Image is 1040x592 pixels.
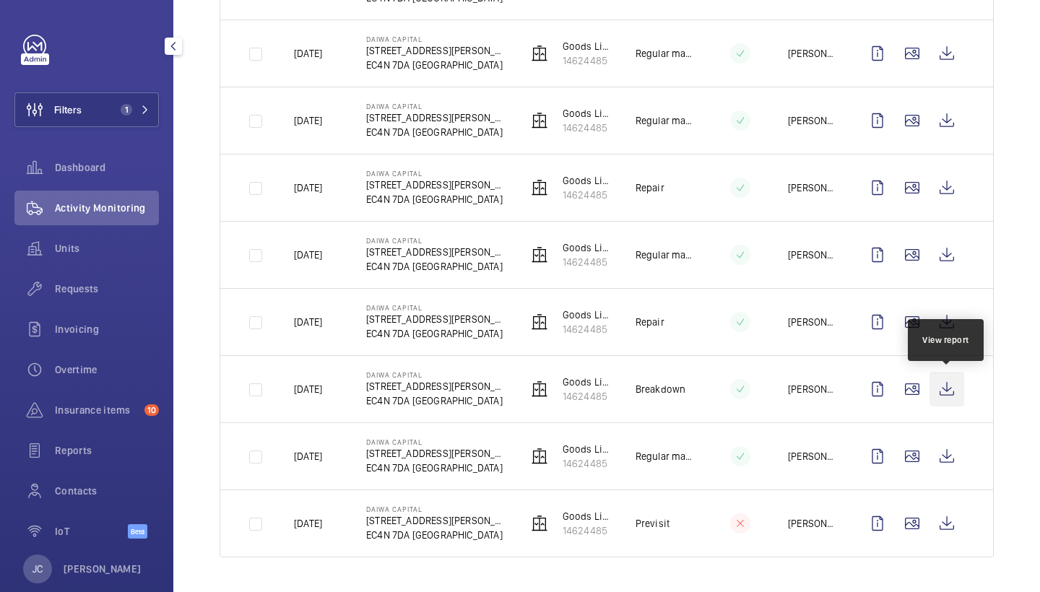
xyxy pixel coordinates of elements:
span: Dashboard [55,160,159,175]
p: 14624485 [563,523,612,538]
p: Repair [636,315,664,329]
p: Repair [636,180,664,195]
p: [STREET_ADDRESS][PERSON_NAME] [366,513,504,528]
img: elevator.svg [531,45,548,62]
p: Daiwa Capital [366,102,504,110]
p: [PERSON_NAME] [64,562,142,576]
p: [STREET_ADDRESS][PERSON_NAME] [366,110,504,125]
p: EC4N 7DA [GEOGRAPHIC_DATA] [366,326,504,341]
p: [STREET_ADDRESS][PERSON_NAME] [366,178,504,192]
span: Overtime [55,362,159,377]
p: Daiwa Capital [366,236,504,245]
p: [DATE] [294,315,322,329]
p: Daiwa Capital [366,169,504,178]
p: Previsit [636,516,669,531]
p: [STREET_ADDRESS][PERSON_NAME] [366,312,504,326]
p: [PERSON_NAME] [788,46,837,61]
p: [DATE] [294,382,322,396]
p: [DATE] [294,113,322,128]
p: [PERSON_NAME] [788,382,837,396]
p: Daiwa Capital [366,438,504,446]
span: Beta [128,524,147,539]
p: [PERSON_NAME] [788,248,837,262]
p: [DATE] [294,180,322,195]
p: Goods Lift 1 [563,240,612,255]
span: Contacts [55,484,159,498]
p: [DATE] [294,449,322,463]
span: Units [55,241,159,256]
p: Goods Lift 1 [563,106,612,121]
img: elevator.svg [531,246,548,264]
p: 14624485 [563,456,612,471]
span: Requests [55,282,159,296]
img: elevator.svg [531,515,548,532]
p: [DATE] [294,46,322,61]
p: EC4N 7DA [GEOGRAPHIC_DATA] [366,393,504,408]
button: Filters1 [14,92,159,127]
p: [PERSON_NAME] [788,315,837,329]
p: Breakdown [636,382,686,396]
p: Daiwa Capital [366,303,504,312]
p: EC4N 7DA [GEOGRAPHIC_DATA] [366,259,504,274]
span: Filters [54,103,82,117]
p: Regular maintenance [636,449,693,463]
img: elevator.svg [531,179,548,196]
p: Goods Lift 1 [563,509,612,523]
p: [STREET_ADDRESS][PERSON_NAME] [366,379,504,393]
p: 14624485 [563,389,612,404]
p: 14624485 [563,255,612,269]
p: EC4N 7DA [GEOGRAPHIC_DATA] [366,528,504,542]
p: Goods Lift 1 [563,308,612,322]
p: [DATE] [294,248,322,262]
p: Goods Lift 1 [563,442,612,456]
img: elevator.svg [531,448,548,465]
p: Regular maintenance [636,46,693,61]
img: elevator.svg [531,380,548,398]
p: [PERSON_NAME] [788,180,837,195]
p: [STREET_ADDRESS][PERSON_NAME] [366,43,504,58]
p: [PERSON_NAME] [788,516,837,531]
p: EC4N 7DA [GEOGRAPHIC_DATA] [366,125,504,139]
p: [STREET_ADDRESS][PERSON_NAME] [366,245,504,259]
p: JC [32,562,43,576]
p: Daiwa Capital [366,370,504,379]
p: 14624485 [563,188,612,202]
p: [DATE] [294,516,322,531]
p: Goods Lift 1 [563,375,612,389]
div: View report [922,334,969,347]
p: 14624485 [563,322,612,336]
p: 14624485 [563,53,612,68]
p: Regular maintenance [636,113,693,128]
p: Goods Lift 1 [563,173,612,188]
span: 10 [144,404,159,416]
p: [STREET_ADDRESS][PERSON_NAME] [366,446,504,461]
span: 1 [121,104,132,116]
img: elevator.svg [531,313,548,331]
img: elevator.svg [531,112,548,129]
p: Goods Lift 1 [563,39,612,53]
span: Reports [55,443,159,458]
p: Regular maintenance [636,248,693,262]
p: Daiwa Capital [366,505,504,513]
p: [PERSON_NAME] [788,449,837,463]
p: EC4N 7DA [GEOGRAPHIC_DATA] [366,58,504,72]
p: EC4N 7DA [GEOGRAPHIC_DATA] [366,192,504,206]
p: 14624485 [563,121,612,135]
p: [PERSON_NAME] [788,113,837,128]
span: Activity Monitoring [55,201,159,215]
span: Invoicing [55,322,159,336]
span: IoT [55,524,128,539]
span: Insurance items [55,403,139,417]
p: Daiwa Capital [366,35,504,43]
p: EC4N 7DA [GEOGRAPHIC_DATA] [366,461,504,475]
